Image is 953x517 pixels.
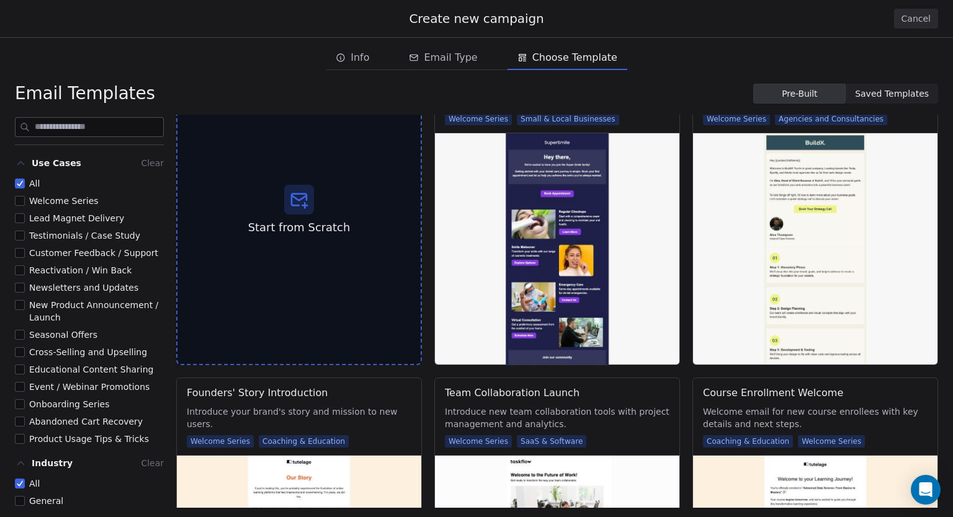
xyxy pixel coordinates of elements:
[517,435,586,448] span: SaaS & Software
[32,457,73,469] span: Industry
[445,386,579,400] div: Team Collaboration Launch
[29,330,97,340] span: Seasonal Offers
[15,229,25,242] button: Testimonials / Case Study
[29,231,140,241] span: Testimonials / Case Study
[187,405,411,430] span: Introduce your brand's story and mission to new users.
[424,50,477,65] span: Email Type
[798,435,865,448] span: Welcome Series
[15,381,25,393] button: Event / Webinar Promotions
[775,113,887,125] span: Agencies and Consultancies
[29,417,143,426] span: Abandoned Cart Recovery
[15,82,155,105] span: Email Templates
[15,177,25,190] button: All
[29,434,149,444] span: Product Usage Tips & Tricks
[187,386,328,400] div: Founders' Story Introduction
[248,219,351,236] span: Start from Scratch
[141,158,164,168] span: Clear
[15,247,25,259] button: Customer Feedback / Support
[351,50,369,65] span: Info
[29,248,158,258] span: Customer Feedback / Support
[15,10,938,27] div: Create new campaign
[517,113,619,125] span: Small & Local Businesses
[29,382,150,392] span: Event / Webinar Promotions
[29,300,158,322] span: New Product Announcement / Launch
[15,195,25,207] button: Welcome Series
[29,179,40,188] span: All
[445,435,512,448] span: Welcome Series
[29,265,132,275] span: Reactivation / Win Back
[29,196,99,206] span: Welcome Series
[326,45,627,70] div: email creation steps
[29,213,124,223] span: Lead Magnet Delivery
[15,415,25,428] button: Abandoned Cart Recovery
[15,453,164,477] button: IndustryClear
[15,398,25,410] button: Onboarding Series
[15,152,164,177] button: Use CasesClear
[141,156,164,170] button: Clear
[15,264,25,276] button: Reactivation / Win Back
[187,435,254,448] span: Welcome Series
[703,435,793,448] span: Coaching & Education
[911,475,941,505] div: Open Intercom Messenger
[532,50,617,65] span: Choose Template
[29,479,40,488] span: All
[15,346,25,358] button: Cross-Selling and Upselling
[15,329,25,341] button: Seasonal Offers
[15,281,25,294] button: Newsletters and Updates
[15,363,25,376] button: Educational Content Sharing
[15,177,164,445] div: Use CasesClear
[15,433,25,445] button: Product Usage Tips & Tricks
[29,347,147,357] span: Cross-Selling and Upselling
[29,399,109,409] span: Onboarding Series
[15,299,25,311] button: New Product Announcement / Launch
[141,458,164,468] span: Clear
[15,495,25,507] button: General
[703,386,843,400] div: Course Enrollment Welcome
[894,9,938,29] button: Cancel
[855,87,929,100] span: Saved Templates
[29,365,154,374] span: Educational Content Sharing
[29,283,138,293] span: Newsletters and Updates
[15,212,25,224] button: Lead Magnet Delivery
[445,113,512,125] span: Welcome Series
[32,157,81,169] span: Use Cases
[259,435,349,448] span: Coaching & Education
[703,405,928,430] span: Welcome email for new course enrollees with key details and next steps.
[29,496,63,506] span: General
[15,477,25,490] button: All
[141,456,164,471] button: Clear
[703,113,770,125] span: Welcome Series
[445,405,669,430] span: Introduce new team collaboration tools with project management and analytics.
